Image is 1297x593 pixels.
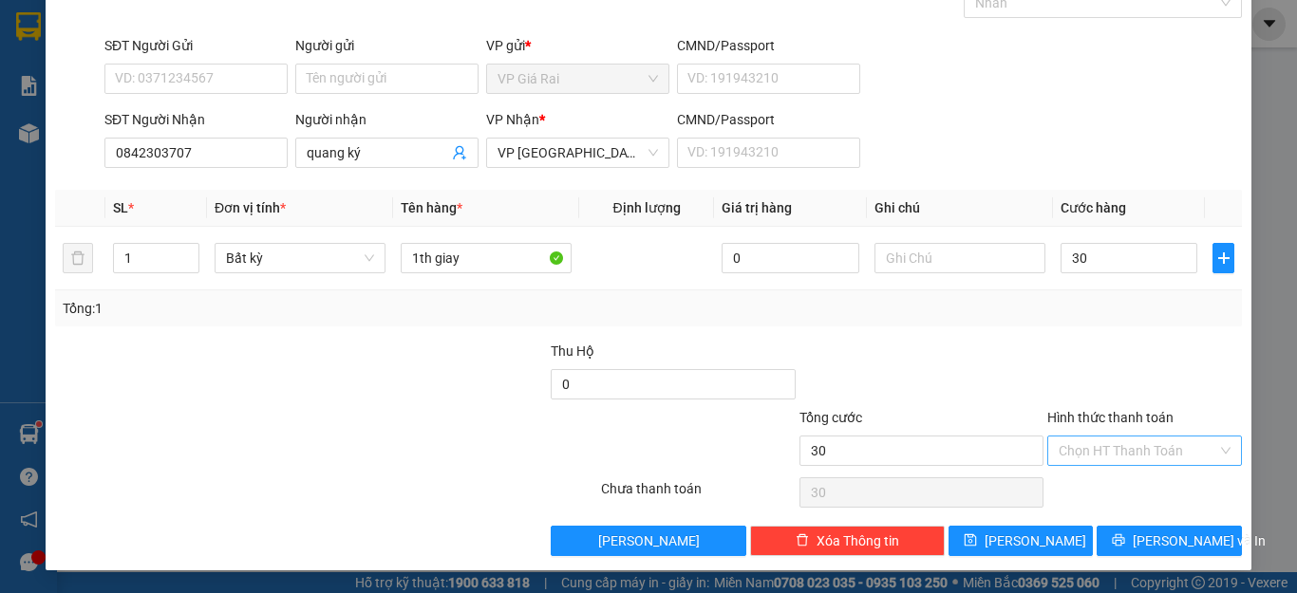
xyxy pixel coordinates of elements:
span: [PERSON_NAME] [985,530,1086,551]
div: Người nhận [295,109,479,130]
div: Tổng: 1 [63,298,502,319]
span: Giá trị hàng [722,200,792,215]
div: Chưa thanh toán [599,478,798,511]
input: 0 [722,243,858,273]
span: save [964,533,977,548]
span: VP Nhận [486,112,539,127]
div: CMND/Passport [677,35,860,56]
span: [PERSON_NAME] và In [1133,530,1266,551]
li: Người gửi hàng xác nhận [47,93,322,110]
input: VD: Bàn, Ghế [401,243,572,273]
span: Cước hàng [1061,200,1126,215]
i: (đã đồng ý và ký tên) [135,112,235,125]
div: Cước Rồi : 40.000 [9,62,113,83]
button: [PERSON_NAME] [551,526,745,556]
button: save[PERSON_NAME] [949,526,1094,556]
span: delete [796,533,809,548]
span: VP Sài Gòn [498,139,658,167]
button: deleteXóa Thông tin [750,526,945,556]
label: Hình thức thanh toán [1047,410,1174,425]
span: SL [113,200,128,215]
button: delete [63,243,93,273]
span: Định lượng [612,200,680,215]
span: Tổng cước [799,410,862,425]
div: Người gửi [295,35,479,56]
span: plus [1213,250,1233,266]
div: VP gửi [486,35,669,56]
b: Tổng phải thu: 0 [121,65,217,80]
div: SĐT Người Nhận [104,109,288,130]
button: plus [1212,243,1234,273]
span: Tên hàng [401,200,462,215]
span: Xóa Thông tin [817,530,899,551]
span: Tổng cộng [14,22,103,45]
button: printer[PERSON_NAME] và In [1097,526,1242,556]
span: VP Giá Rai [498,65,658,93]
div: CMND/Passport [677,109,860,130]
span: Bất kỳ [226,244,374,272]
span: [PERSON_NAME] [598,530,700,551]
div: SĐT Người Gửi [104,35,288,56]
th: Ghi chú [867,190,1053,227]
span: Đơn vị tính [215,200,286,215]
span: printer [1112,533,1125,548]
span: Thu Hộ [551,343,594,359]
input: Ghi Chú [874,243,1045,273]
span: user-add [452,145,467,160]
